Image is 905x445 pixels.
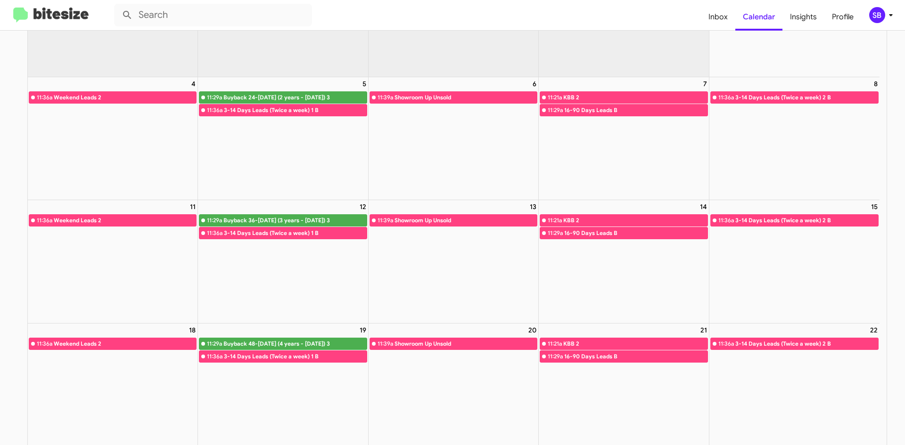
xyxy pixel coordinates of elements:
[198,200,368,323] td: August 12, 2025
[37,216,52,225] div: 11:36a
[378,339,393,348] div: 11:39a
[28,200,198,323] td: August 11, 2025
[861,7,895,23] button: SB
[223,216,366,225] div: Buyback 36-[DATE] (3 years - [DATE]) 3
[395,93,537,102] div: Showroom Up Unsold
[701,3,735,31] a: Inbox
[548,352,563,361] div: 11:29a
[869,7,885,23] div: SB
[868,324,880,337] a: August 22, 2025
[548,105,563,115] div: 11:29a
[527,324,538,337] a: August 20, 2025
[37,93,52,102] div: 11:36a
[207,93,222,102] div: 11:29a
[54,216,197,225] div: Weekend Leads 2
[358,324,368,337] a: August 19, 2025
[539,77,709,200] td: August 7, 2025
[539,200,709,323] td: August 14, 2025
[358,200,368,213] a: August 12, 2025
[709,200,879,323] td: August 15, 2025
[37,339,52,348] div: 11:36a
[207,105,222,115] div: 11:36a
[718,93,734,102] div: 11:36a
[548,216,562,225] div: 11:21a
[223,93,366,102] div: Buyback 24-[DATE] (2 years - [DATE]) 3
[531,77,538,90] a: August 6, 2025
[563,339,707,348] div: KBB 2
[378,216,393,225] div: 11:39a
[564,228,707,238] div: 16-90 Days Leads B
[698,200,709,213] a: August 14, 2025
[54,339,197,348] div: Weekend Leads 2
[378,93,393,102] div: 11:39a
[735,216,878,225] div: 3-14 Days Leads (Twice a week) 2 B
[824,3,861,31] a: Profile
[735,93,878,102] div: 3-14 Days Leads (Twice a week) 2 B
[563,93,707,102] div: KBB 2
[368,200,538,323] td: August 13, 2025
[735,3,782,31] a: Calendar
[395,216,537,225] div: Showroom Up Unsold
[782,3,824,31] a: Insights
[718,339,734,348] div: 11:36a
[207,228,222,238] div: 11:36a
[395,339,537,348] div: Showroom Up Unsold
[548,228,563,238] div: 11:29a
[548,339,562,348] div: 11:21a
[869,200,880,213] a: August 15, 2025
[114,4,312,26] input: Search
[361,77,368,90] a: August 5, 2025
[28,77,198,200] td: August 4, 2025
[187,324,197,337] a: August 18, 2025
[224,105,366,115] div: 3-14 Days Leads (Twice a week) 1 B
[207,339,222,348] div: 11:29a
[198,77,368,200] td: August 5, 2025
[368,77,538,200] td: August 6, 2025
[548,93,562,102] div: 11:21a
[54,93,197,102] div: Weekend Leads 2
[189,77,197,90] a: August 4, 2025
[223,339,366,348] div: Buyback 48-[DATE] (4 years - [DATE]) 3
[564,105,707,115] div: 16-90 Days Leads B
[207,352,222,361] div: 11:36a
[735,339,878,348] div: 3-14 Days Leads (Twice a week) 2 B
[207,216,222,225] div: 11:29a
[872,77,880,90] a: August 8, 2025
[701,77,709,90] a: August 7, 2025
[564,352,707,361] div: 16-90 Days Leads B
[188,200,197,213] a: August 11, 2025
[528,200,538,213] a: August 13, 2025
[709,77,879,200] td: August 8, 2025
[224,228,366,238] div: 3-14 Days Leads (Twice a week) 1 B
[563,216,707,225] div: KBB 2
[224,352,366,361] div: 3-14 Days Leads (Twice a week) 1 B
[699,324,709,337] a: August 21, 2025
[718,216,734,225] div: 11:36a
